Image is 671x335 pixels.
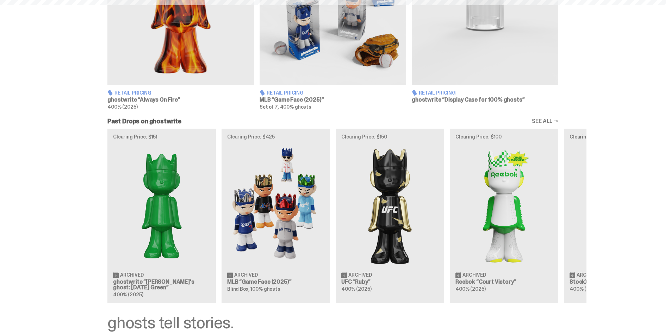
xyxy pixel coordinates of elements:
h3: ghostwrite “Display Case for 100% ghosts” [412,97,558,103]
span: 400% (2025) [455,286,485,292]
h3: ghostwrite “[PERSON_NAME]'s ghost: [DATE] Green” [113,279,210,290]
img: Game Face (2025) [227,145,324,266]
a: SEE ALL → [532,118,558,124]
span: Archived [462,272,486,277]
h3: MLB “Game Face (2025)” [227,279,324,285]
span: 400% (2025) [113,291,143,298]
a: Clearing Price: $151 Schrödinger's ghost: Sunday Green Archived [107,129,216,303]
span: Set of 7, 400% ghosts [260,104,311,110]
p: Clearing Price: $250 [570,134,667,139]
p: Clearing Price: $100 [455,134,553,139]
h3: MLB “Game Face (2025)” [260,97,406,103]
h3: ghostwrite “Always On Fire” [107,97,254,103]
h3: UFC “Ruby” [341,279,439,285]
div: ghosts tell stories. [107,314,558,331]
span: Archived [120,272,144,277]
img: Court Victory [455,145,553,266]
p: Clearing Price: $150 [341,134,439,139]
img: Campless [570,145,667,266]
img: Schrödinger's ghost: Sunday Green [113,145,210,266]
span: Blind Box, [227,286,250,292]
a: Clearing Price: $100 Court Victory Archived [450,129,558,303]
img: Ruby [341,145,439,266]
span: 400% (2025) [570,286,599,292]
span: Archived [577,272,600,277]
span: Retail Pricing [114,90,151,95]
h2: Past Drops on ghostwrite [107,118,181,124]
a: Clearing Price: $150 Ruby Archived [336,129,444,303]
span: 400% (2025) [107,104,137,110]
span: 100% ghosts [250,286,280,292]
h3: Reebok “Court Victory” [455,279,553,285]
span: 400% (2025) [341,286,371,292]
span: Archived [348,272,372,277]
a: Clearing Price: $425 Game Face (2025) Archived [222,129,330,303]
p: Clearing Price: $151 [113,134,210,139]
span: Retail Pricing [419,90,456,95]
span: Retail Pricing [267,90,304,95]
p: Clearing Price: $425 [227,134,324,139]
span: Archived [234,272,258,277]
h3: StockX “Campless” [570,279,667,285]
